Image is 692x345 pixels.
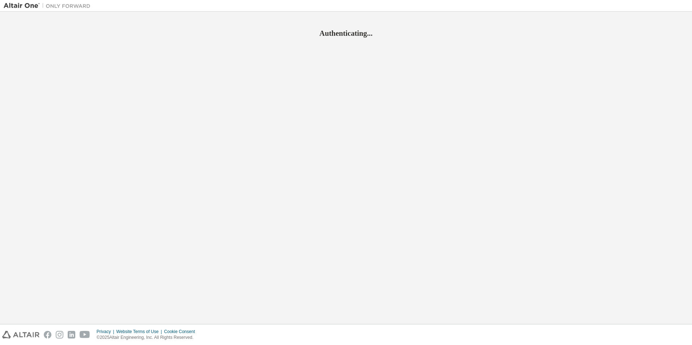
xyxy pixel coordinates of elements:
[56,331,63,338] img: instagram.svg
[68,331,75,338] img: linkedin.svg
[164,329,199,335] div: Cookie Consent
[116,329,164,335] div: Website Terms of Use
[97,329,116,335] div: Privacy
[4,29,688,38] h2: Authenticating...
[2,331,39,338] img: altair_logo.svg
[80,331,90,338] img: youtube.svg
[97,335,199,341] p: © 2025 Altair Engineering, Inc. All Rights Reserved.
[4,2,94,9] img: Altair One
[44,331,51,338] img: facebook.svg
